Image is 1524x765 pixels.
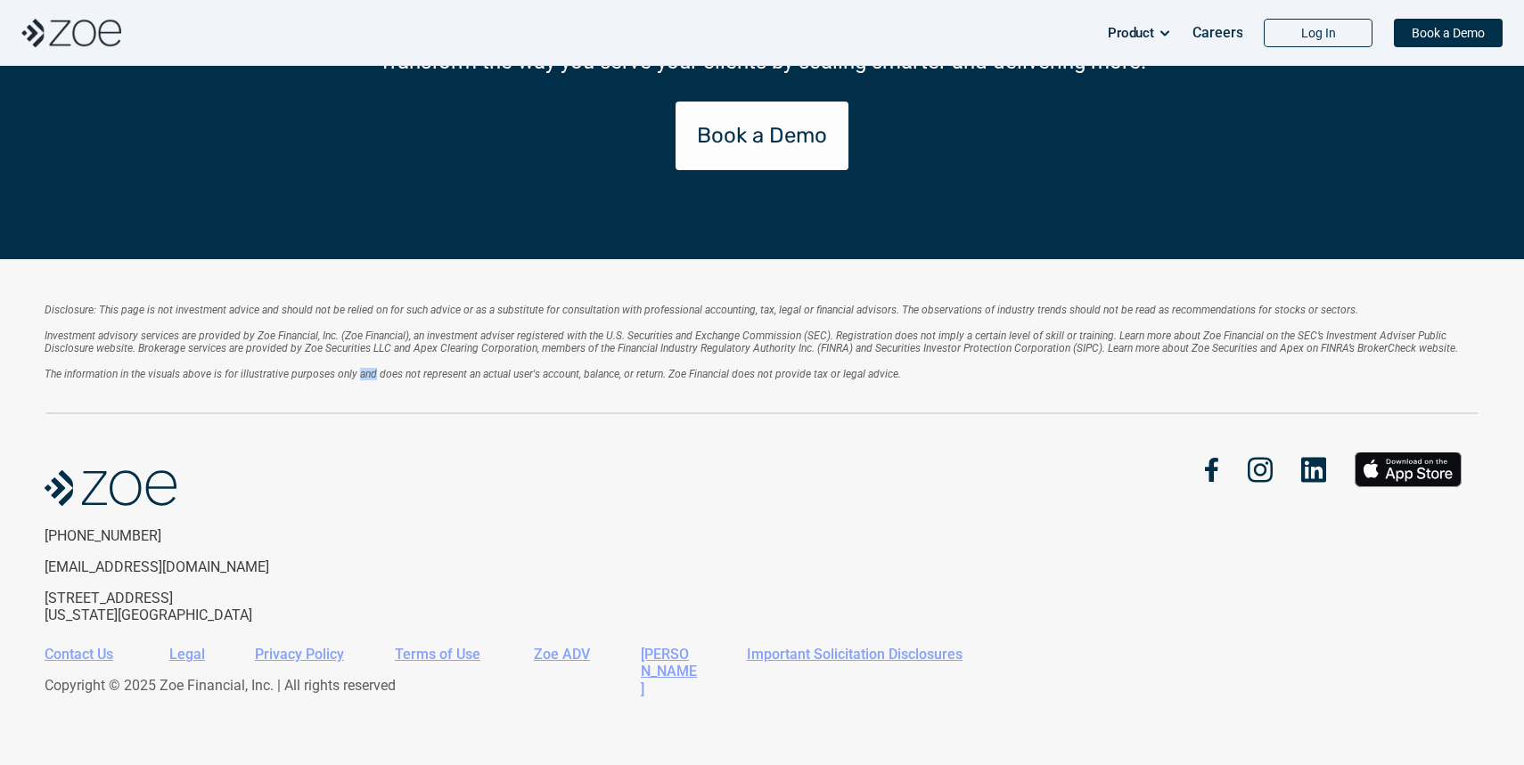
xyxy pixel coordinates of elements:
[169,646,205,663] a: Legal
[534,646,590,663] a: Zoe ADV
[1394,19,1503,47] a: Book a Demo
[1108,20,1154,46] p: Product
[45,527,337,544] p: [PHONE_NUMBER]
[45,368,901,380] em: The information in the visuals above is for illustrative purposes only and does not represent an ...
[45,330,1458,354] em: Investment advisory services are provided by Zoe Financial, Inc. (Zoe Financial), an investment a...
[1412,26,1485,41] p: Book a Demo
[676,102,848,170] a: Book a Demo
[747,646,963,663] a: Important Solicitation Disclosures
[45,677,1466,694] p: Copyright © 2025 Zoe Financial, Inc. | All rights reserved
[1192,15,1242,51] a: Careers
[1264,19,1372,47] a: Log In
[45,590,337,623] p: [STREET_ADDRESS] [US_STATE][GEOGRAPHIC_DATA]
[395,646,480,663] a: Terms of Use
[255,646,344,663] a: Privacy Policy
[45,304,1358,316] em: Disclosure: This page is not investment advice and should not be relied on for such advice or as ...
[45,558,337,575] p: [EMAIL_ADDRESS][DOMAIN_NAME]
[1192,24,1243,41] p: Careers
[1301,26,1336,41] p: Log In
[697,123,827,149] p: Book a Demo
[45,646,113,663] a: Contact Us
[641,646,697,696] a: [PERSON_NAME]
